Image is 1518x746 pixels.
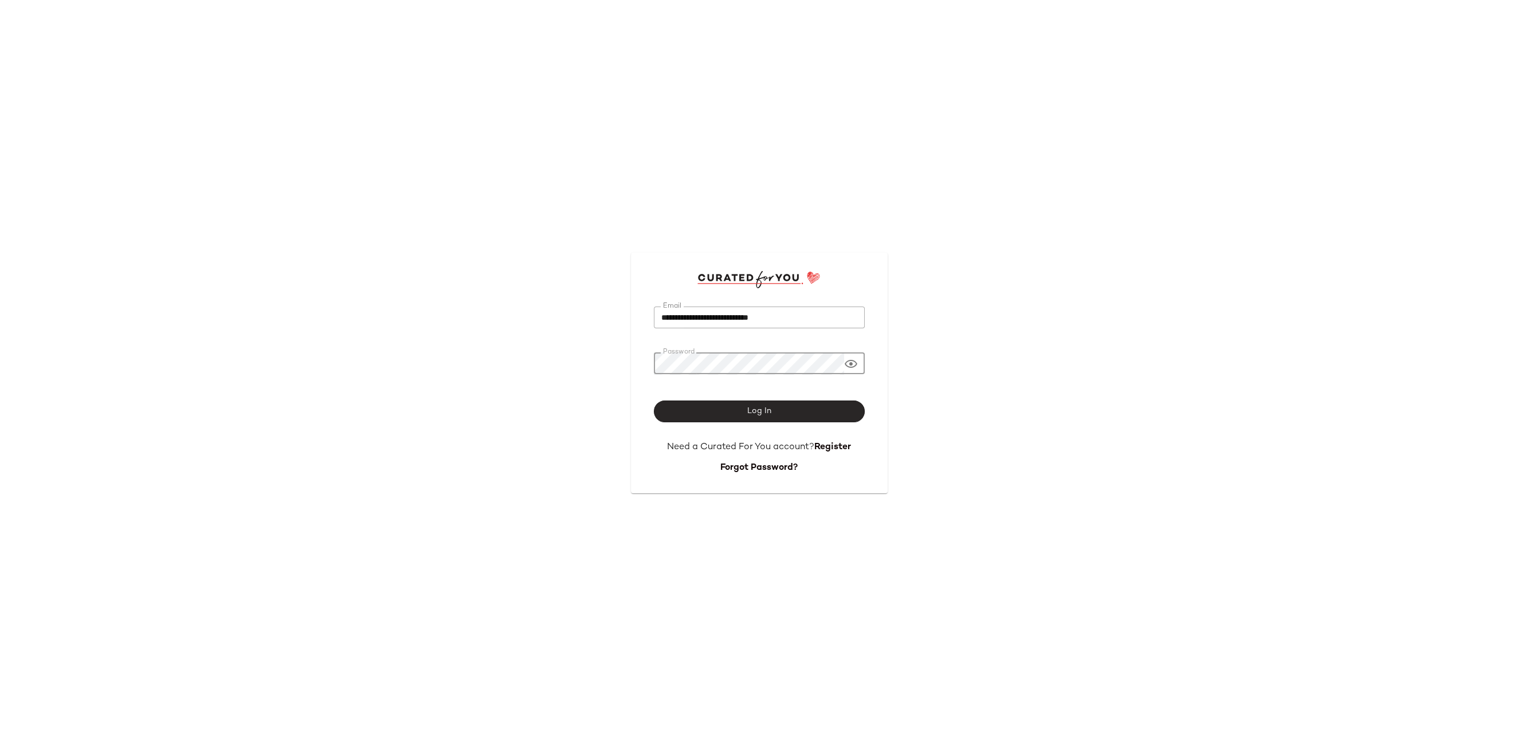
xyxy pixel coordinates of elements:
[654,401,865,422] button: Log In
[747,407,771,416] span: Log In
[697,271,821,288] img: cfy_login_logo.DGdB1djN.svg
[667,442,814,452] span: Need a Curated For You account?
[720,463,798,473] a: Forgot Password?
[814,442,851,452] a: Register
